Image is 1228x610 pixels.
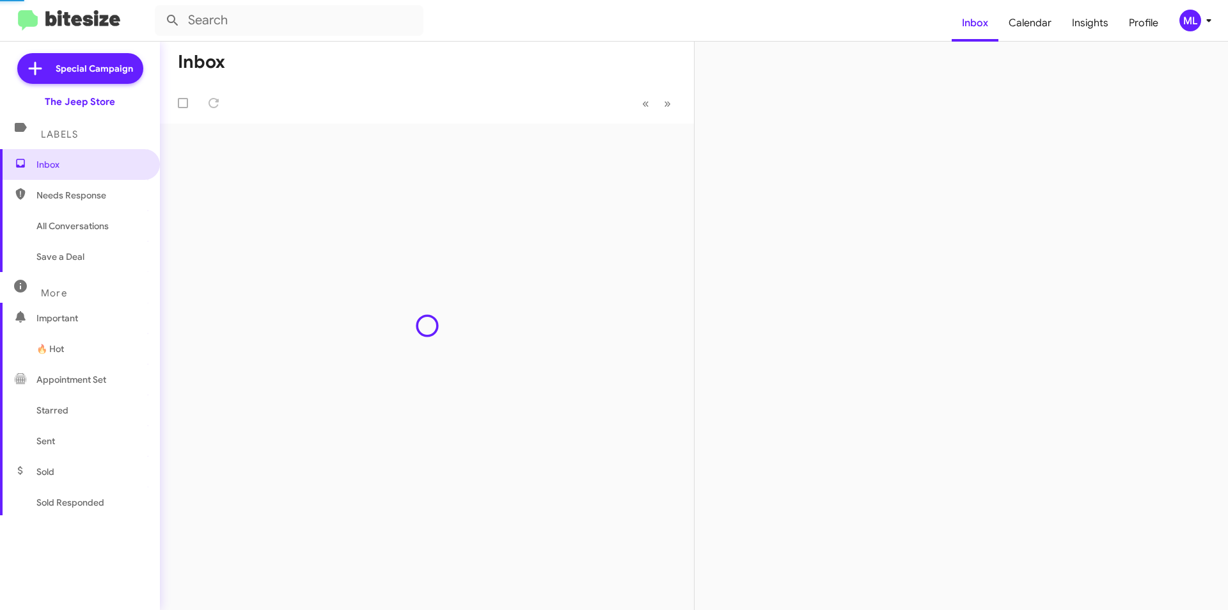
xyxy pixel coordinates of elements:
[656,90,679,116] button: Next
[36,312,145,325] span: Important
[36,465,54,478] span: Sold
[155,5,423,36] input: Search
[1062,4,1119,42] a: Insights
[56,62,133,75] span: Special Campaign
[635,90,679,116] nav: Page navigation example
[634,90,657,116] button: Previous
[41,287,67,299] span: More
[36,404,68,417] span: Starred
[36,250,84,263] span: Save a Deal
[952,4,998,42] a: Inbox
[36,189,145,202] span: Needs Response
[36,220,109,232] span: All Conversations
[41,129,78,140] span: Labels
[664,95,671,111] span: »
[36,496,104,509] span: Sold Responded
[45,95,115,108] div: The Jeep Store
[1179,10,1201,31] div: ML
[36,373,106,386] span: Appointment Set
[36,158,145,171] span: Inbox
[17,53,143,84] a: Special Campaign
[36,342,64,355] span: 🔥 Hot
[178,52,225,72] h1: Inbox
[998,4,1062,42] a: Calendar
[36,435,55,447] span: Sent
[1119,4,1169,42] a: Profile
[1169,10,1214,31] button: ML
[642,95,649,111] span: «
